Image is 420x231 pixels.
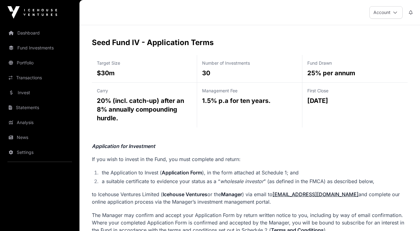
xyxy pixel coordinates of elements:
[92,143,155,149] em: Application for Investment
[100,169,408,176] li: the Application to Invest ( ), in the form attached at Schedule 1; and
[163,191,207,197] strong: Icehouse Ventures
[92,38,408,48] h2: Seed Fund IV - Application Terms
[5,146,75,159] a: Settings
[307,88,403,94] p: First Close
[5,101,75,114] a: Statements
[221,191,242,197] strong: Manager
[162,169,202,176] strong: Application Form
[92,155,408,163] p: If you wish to invest in the Fund, you must complete and return:
[307,96,403,105] p: [DATE]
[100,178,408,185] li: a suitable certificate to evidence your status as a “ ” (as defined in the FMCA) as described below,
[220,178,264,184] em: wholesale investor
[5,41,75,55] a: Fund Investments
[369,6,403,19] button: Account
[202,60,297,66] p: Number of Investments
[307,69,403,77] p: 25% per annum
[273,191,359,197] a: [EMAIL_ADDRESS][DOMAIN_NAME]
[5,56,75,70] a: Portfolio
[92,191,408,206] p: to Icehouse Ventures Limited ( or the ) via email to and complete our online application process ...
[5,71,75,85] a: Transactions
[202,96,297,105] p: 1.5% p.a for ten years.
[97,88,192,94] p: Carry
[202,88,297,94] p: Management Fee
[97,69,192,77] p: $30m
[307,60,403,66] p: Fund Drawn
[5,26,75,40] a: Dashboard
[5,86,75,99] a: Invest
[5,131,75,144] a: News
[97,96,192,122] p: 20% (incl. catch-up) after an 8% annually compounding hurdle.
[97,60,192,66] p: Target Size
[7,6,57,19] img: Icehouse Ventures Logo
[202,69,297,77] p: 30
[5,116,75,129] a: Analysis
[389,201,420,231] iframe: Chat Widget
